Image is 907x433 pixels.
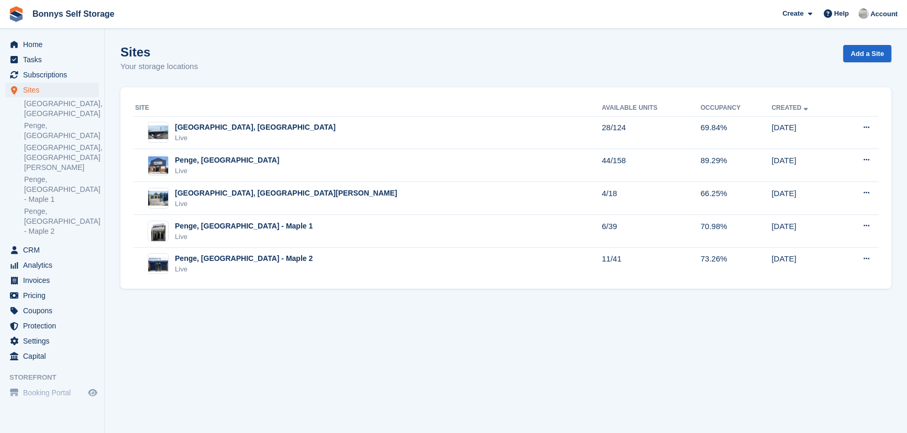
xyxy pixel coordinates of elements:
a: Preview store [86,386,99,399]
a: Penge, [GEOGRAPHIC_DATA] - Maple 1 [24,175,99,204]
span: Analytics [23,258,86,272]
a: menu [5,52,99,67]
span: Invoices [23,273,86,288]
a: menu [5,243,99,257]
td: 73.26% [701,247,772,280]
th: Available Units [602,100,700,117]
a: menu [5,318,99,333]
a: menu [5,67,99,82]
div: [GEOGRAPHIC_DATA], [GEOGRAPHIC_DATA][PERSON_NAME] [175,188,397,199]
span: Capital [23,349,86,363]
div: [GEOGRAPHIC_DATA], [GEOGRAPHIC_DATA] [175,122,336,133]
img: stora-icon-8386f47178a22dfd0bd8f6a31ec36ba5ce8667c1dd55bd0f319d3a0aa187defe.svg [8,6,24,22]
a: menu [5,334,99,348]
a: [GEOGRAPHIC_DATA], [GEOGRAPHIC_DATA] [24,99,99,119]
div: Live [175,264,313,275]
td: 4/18 [602,182,700,215]
a: menu [5,83,99,97]
a: menu [5,303,99,318]
img: James Bonny [858,8,869,19]
span: Subscriptions [23,67,86,82]
th: Occupancy [701,100,772,117]
span: Help [834,8,849,19]
a: [GEOGRAPHIC_DATA], [GEOGRAPHIC_DATA][PERSON_NAME] [24,143,99,173]
span: Storefront [9,372,104,383]
a: menu [5,349,99,363]
a: menu [5,37,99,52]
td: 44/158 [602,149,700,182]
a: menu [5,288,99,303]
span: Tasks [23,52,86,67]
span: Settings [23,334,86,348]
div: Penge, [GEOGRAPHIC_DATA] - Maple 1 [175,221,313,232]
td: [DATE] [771,116,839,149]
p: Your storage locations [120,61,198,73]
td: 6/39 [602,215,700,248]
td: 69.84% [701,116,772,149]
a: Penge, [GEOGRAPHIC_DATA] [24,121,99,141]
div: Penge, [GEOGRAPHIC_DATA] [175,155,279,166]
td: 28/124 [602,116,700,149]
img: Image of Great Yarmouth, Norfolk site [148,126,168,139]
img: Image of Penge, London - Maple 2 site [148,256,168,271]
span: Create [782,8,803,19]
a: menu [5,385,99,400]
td: 66.25% [701,182,772,215]
span: Protection [23,318,86,333]
a: Add a Site [843,45,891,62]
td: 70.98% [701,215,772,248]
span: Sites [23,83,86,97]
span: Coupons [23,303,86,318]
a: menu [5,258,99,272]
div: Live [175,133,336,143]
td: 89.29% [701,149,772,182]
div: Live [175,166,279,176]
td: 11/41 [602,247,700,280]
div: Live [175,199,397,209]
td: [DATE] [771,247,839,280]
span: Pricing [23,288,86,303]
span: Account [870,9,898,19]
a: Penge, [GEOGRAPHIC_DATA] - Maple 2 [24,207,99,236]
img: Image of Anerley, London - Selby Road site [148,191,168,206]
td: [DATE] [771,149,839,182]
div: Live [175,232,313,242]
span: Booking Portal [23,385,86,400]
img: Image of Penge, London - Limes Avenue site [148,156,168,174]
th: Site [133,100,602,117]
img: Image of Penge, London - Maple 1 site [151,221,165,242]
a: Bonnys Self Storage [28,5,118,22]
a: menu [5,273,99,288]
td: [DATE] [771,215,839,248]
span: CRM [23,243,86,257]
td: [DATE] [771,182,839,215]
h1: Sites [120,45,198,59]
div: Penge, [GEOGRAPHIC_DATA] - Maple 2 [175,253,313,264]
a: Created [771,104,810,111]
span: Home [23,37,86,52]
